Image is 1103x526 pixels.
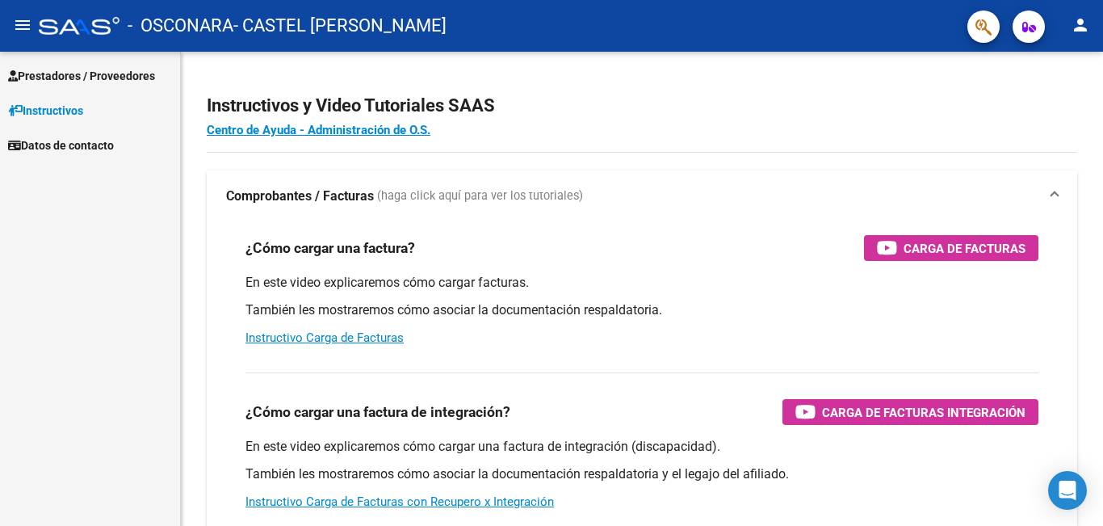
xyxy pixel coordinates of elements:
p: En este video explicaremos cómo cargar una factura de integración (discapacidad). [245,438,1038,456]
span: Prestadores / Proveedores [8,67,155,85]
p: También les mostraremos cómo asociar la documentación respaldatoria y el legajo del afiliado. [245,465,1038,483]
span: - CASTEL [PERSON_NAME] [233,8,447,44]
h3: ¿Cómo cargar una factura? [245,237,415,259]
span: (haga click aquí para ver los tutoriales) [377,187,583,205]
div: Open Intercom Messenger [1048,471,1087,510]
span: Carga de Facturas [904,238,1025,259]
span: Instructivos [8,102,83,120]
mat-icon: person [1071,15,1090,35]
button: Carga de Facturas Integración [782,399,1038,425]
h2: Instructivos y Video Tutoriales SAAS [207,90,1077,121]
mat-icon: menu [13,15,32,35]
button: Carga de Facturas [864,235,1038,261]
a: Centro de Ayuda - Administración de O.S. [207,123,430,137]
mat-expansion-panel-header: Comprobantes / Facturas (haga click aquí para ver los tutoriales) [207,170,1077,222]
strong: Comprobantes / Facturas [226,187,374,205]
h3: ¿Cómo cargar una factura de integración? [245,401,510,423]
a: Instructivo Carga de Facturas con Recupero x Integración [245,494,554,509]
span: Datos de contacto [8,137,114,154]
a: Instructivo Carga de Facturas [245,330,404,345]
p: En este video explicaremos cómo cargar facturas. [245,274,1038,292]
span: - OSCONARA [128,8,233,44]
p: También les mostraremos cómo asociar la documentación respaldatoria. [245,301,1038,319]
span: Carga de Facturas Integración [822,402,1025,423]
